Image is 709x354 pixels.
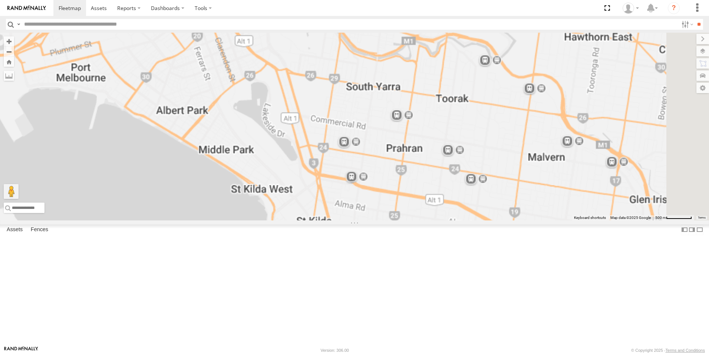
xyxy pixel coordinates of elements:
span: 500 m [655,216,666,220]
label: Search Query [16,19,22,30]
label: Measure [4,71,14,81]
a: Visit our Website [4,347,38,354]
button: Drag Pegman onto the map to open Street View [4,184,19,199]
i: ? [668,2,680,14]
a: Terms (opens in new tab) [698,216,706,219]
label: Fences [27,224,52,235]
label: Assets [3,224,26,235]
button: Zoom in [4,36,14,46]
div: Sean Aliphon [620,3,642,14]
label: Dock Summary Table to the Right [688,224,696,235]
a: Terms and Conditions [666,348,705,353]
label: Dock Summary Table to the Left [681,224,688,235]
div: Version: 306.00 [321,348,349,353]
button: Zoom out [4,46,14,57]
label: Map Settings [696,83,709,93]
button: Zoom Home [4,57,14,67]
img: rand-logo.svg [7,6,46,11]
button: Map Scale: 500 m per 66 pixels [653,215,694,220]
button: Keyboard shortcuts [574,215,606,220]
div: © Copyright 2025 - [631,348,705,353]
span: Map data ©2025 Google [610,216,651,220]
label: Search Filter Options [679,19,695,30]
label: Hide Summary Table [696,224,703,235]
